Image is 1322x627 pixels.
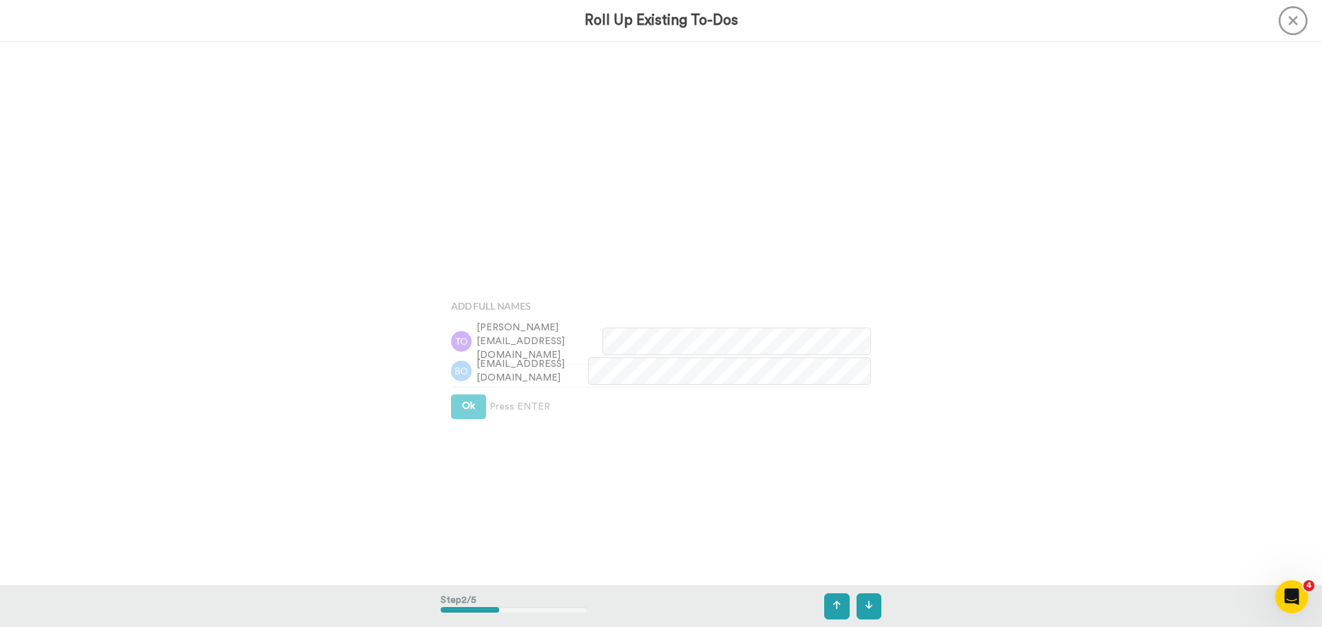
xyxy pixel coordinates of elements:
[1303,580,1314,591] span: 4
[451,361,472,381] img: bo.png
[476,357,588,385] span: [EMAIL_ADDRESS][DOMAIN_NAME]
[451,394,486,419] button: Ok
[451,331,472,352] img: avatar
[462,401,475,411] span: Ok
[490,400,550,414] span: Press ENTER
[441,586,587,626] div: Step 2 / 5
[476,321,602,362] span: [PERSON_NAME][EMAIL_ADDRESS][DOMAIN_NAME]
[585,12,738,28] h3: Roll Up Existing To-Dos
[451,301,871,311] h4: Add Full Names
[1275,580,1308,613] iframe: Intercom live chat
